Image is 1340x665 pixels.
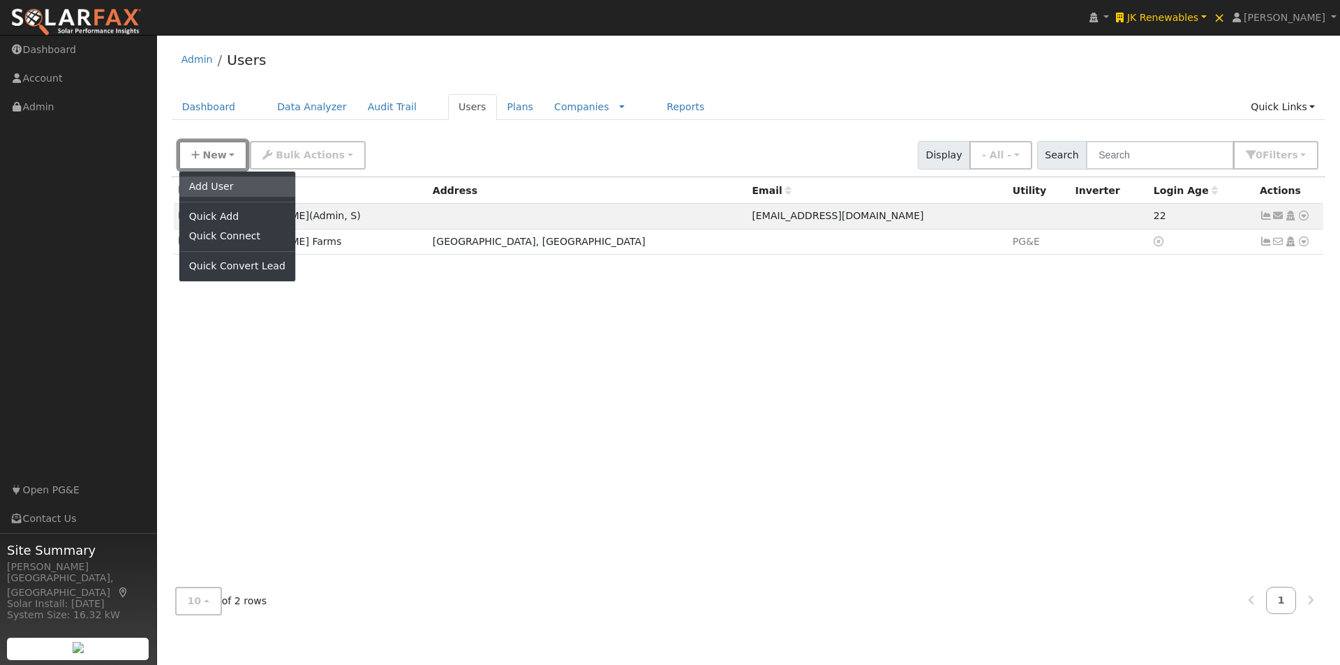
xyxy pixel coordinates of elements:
[1297,209,1310,223] a: Other actions
[1214,9,1226,26] span: ×
[10,8,142,37] img: SolarFax
[1127,12,1198,23] span: JK Renewables
[344,210,357,221] span: Salesperson
[202,149,226,160] span: New
[656,94,715,120] a: Reports
[309,210,361,221] span: ( )
[175,587,267,615] span: of 2 rows
[1154,236,1166,247] a: No login access
[73,642,84,653] img: retrieve
[554,101,609,112] a: Companies
[250,141,365,170] button: Bulk Actions
[179,227,295,246] a: Quick Connect
[1233,141,1318,170] button: 0Filters
[172,94,246,120] a: Dashboard
[1244,12,1325,23] span: [PERSON_NAME]
[181,54,213,65] a: Admin
[752,185,791,196] span: Email
[7,560,149,574] div: [PERSON_NAME]
[227,52,266,68] a: Users
[448,94,497,120] a: Users
[1284,236,1297,247] a: Login As
[1297,234,1310,249] a: Other actions
[497,94,544,120] a: Plans
[1154,185,1218,196] span: Days since last login
[223,204,428,230] td: [PERSON_NAME]
[1013,236,1040,247] span: CSV
[179,257,295,276] a: Quick Convert Lead
[1263,149,1298,160] span: Filter
[188,595,202,606] span: 10
[7,597,149,611] div: Solar Install: [DATE]
[1284,210,1297,221] a: Login As
[357,94,427,120] a: Audit Trail
[7,608,149,622] div: System Size: 16.32 kW
[1086,141,1234,170] input: Search
[1260,210,1272,221] a: Not connected
[433,184,743,198] div: Address
[276,149,345,160] span: Bulk Actions
[267,94,357,120] a: Data Analyzer
[1292,149,1297,160] span: s
[179,177,295,196] a: Add User
[179,141,248,170] button: New
[1075,184,1144,198] div: Inverter
[1260,184,1318,198] div: Actions
[7,571,149,600] div: [GEOGRAPHIC_DATA], [GEOGRAPHIC_DATA]
[1240,94,1325,120] a: Quick Links
[1154,210,1166,221] span: 08/06/2025 11:44:25 AM
[752,210,923,221] span: [EMAIL_ADDRESS][DOMAIN_NAME]
[1266,587,1297,614] a: 1
[175,587,222,615] button: 10
[1013,184,1066,198] div: Utility
[1037,141,1087,170] span: Search
[179,207,295,227] a: Quick Add
[223,229,428,255] td: [PERSON_NAME] Farms
[969,141,1032,170] button: - All -
[1260,236,1272,247] a: Show Graph
[428,229,747,255] td: [GEOGRAPHIC_DATA], [GEOGRAPHIC_DATA]
[313,210,344,221] span: Admin
[1272,237,1285,246] i: No email address
[1272,209,1285,223] a: barrydurand@jkrenewables.com
[918,141,970,170] span: Display
[117,587,130,598] a: Map
[7,541,149,560] span: Site Summary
